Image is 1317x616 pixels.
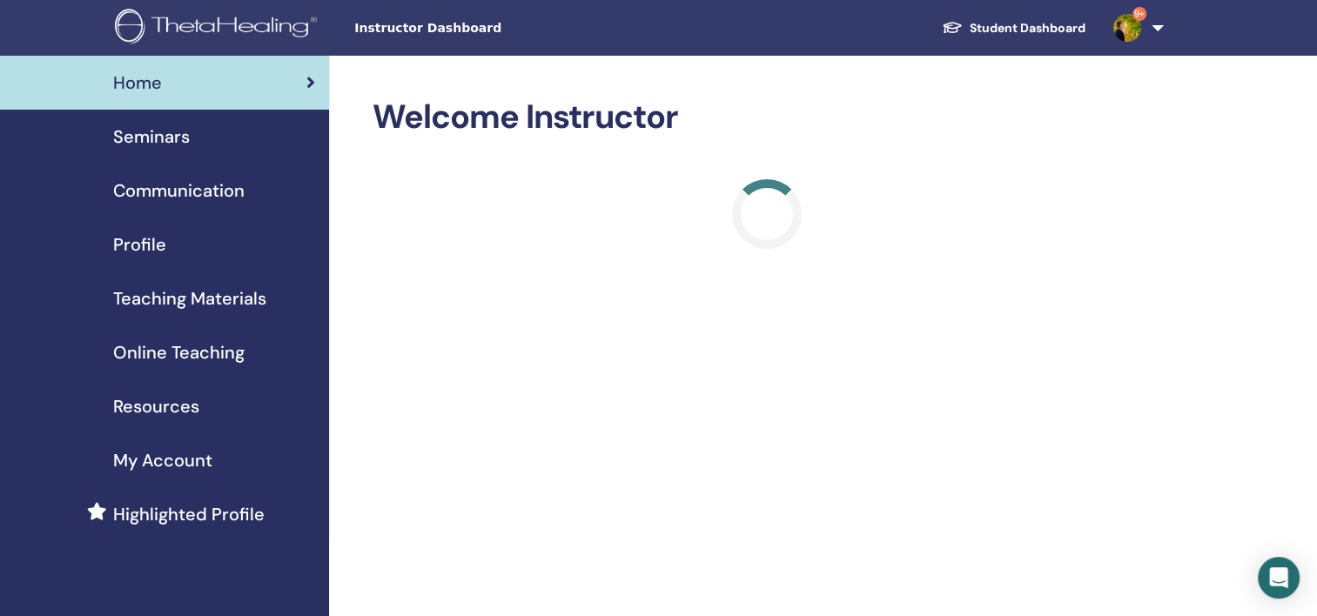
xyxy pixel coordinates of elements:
span: Home [113,70,162,96]
span: Online Teaching [113,339,245,365]
span: Teaching Materials [113,285,266,311]
img: default.jpg [1113,14,1141,42]
span: My Account [113,447,212,473]
span: Seminars [113,124,190,150]
a: Student Dashboard [928,12,1099,44]
img: graduation-cap-white.svg [942,20,963,35]
span: 9+ [1132,7,1146,21]
span: Instructor Dashboard [354,19,615,37]
img: logo.png [115,9,323,48]
span: Resources [113,393,199,419]
h2: Welcome Instructor [373,97,1160,137]
span: Highlighted Profile [113,501,265,527]
div: Open Intercom Messenger [1258,557,1300,599]
span: Communication [113,177,245,204]
span: Profile [113,231,166,258]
